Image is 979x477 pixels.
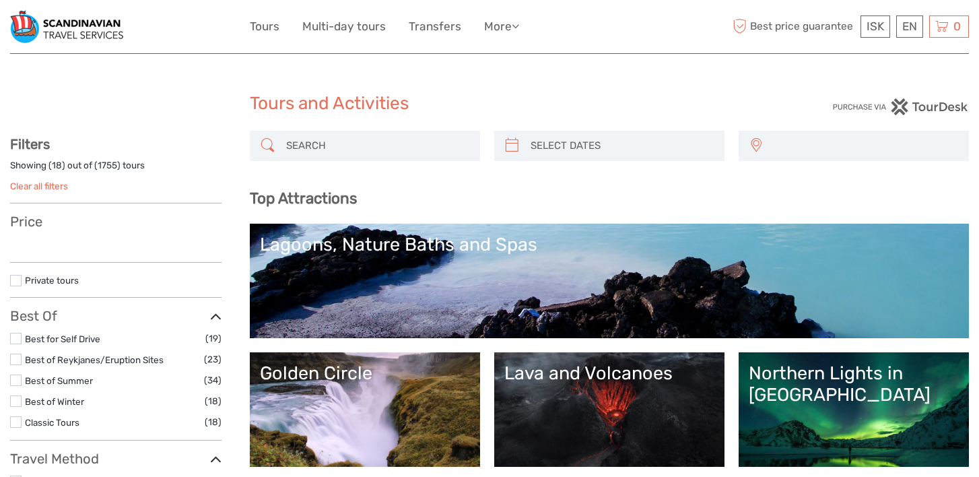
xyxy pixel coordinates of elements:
[25,275,79,286] a: Private tours
[409,17,461,36] a: Transfers
[25,375,93,386] a: Best of Summer
[260,362,470,384] div: Golden Circle
[260,362,470,457] a: Golden Circle
[867,20,884,33] span: ISK
[204,352,222,367] span: (23)
[250,189,357,208] b: Top Attractions
[484,17,519,36] a: More
[10,214,222,230] h3: Price
[10,181,68,191] a: Clear all filters
[98,159,117,172] label: 1755
[281,134,473,158] input: SEARCH
[749,362,959,457] a: Northern Lights in [GEOGRAPHIC_DATA]
[205,331,222,346] span: (19)
[10,451,222,467] h3: Travel Method
[25,396,84,407] a: Best of Winter
[10,10,123,43] img: Scandinavian Travel
[260,234,959,328] a: Lagoons, Nature Baths and Spas
[205,414,222,430] span: (18)
[896,15,923,38] div: EN
[504,362,714,457] a: Lava and Volcanoes
[25,354,164,365] a: Best of Reykjanes/Eruption Sites
[951,20,963,33] span: 0
[302,17,386,36] a: Multi-day tours
[10,159,222,180] div: Showing ( ) out of ( ) tours
[25,333,100,344] a: Best for Self Drive
[749,362,959,406] div: Northern Lights in [GEOGRAPHIC_DATA]
[525,134,718,158] input: SELECT DATES
[10,136,50,152] strong: Filters
[504,362,714,384] div: Lava and Volcanoes
[25,417,79,428] a: Classic Tours
[250,17,279,36] a: Tours
[250,93,729,115] h1: Tours and Activities
[205,393,222,409] span: (18)
[52,159,62,172] label: 18
[729,15,857,38] span: Best price guarantee
[832,98,969,115] img: PurchaseViaTourDesk.png
[204,373,222,388] span: (34)
[260,234,959,255] div: Lagoons, Nature Baths and Spas
[10,308,222,324] h3: Best Of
